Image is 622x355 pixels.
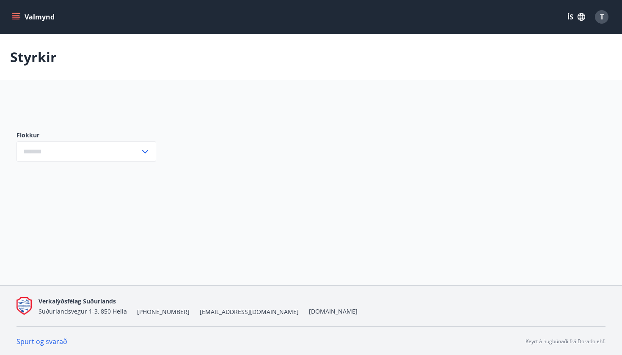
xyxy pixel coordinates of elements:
a: Spurt og svarað [17,337,67,346]
span: [EMAIL_ADDRESS][DOMAIN_NAME] [200,308,299,316]
button: T [592,7,612,27]
span: [PHONE_NUMBER] [137,308,190,316]
button: ÍS [563,9,590,25]
span: Suðurlandsvegur 1-3, 850 Hella [39,307,127,315]
span: T [600,12,604,22]
a: [DOMAIN_NAME] [309,307,358,315]
img: Q9do5ZaFAFhn9lajViqaa6OIrJ2A2A46lF7VsacK.png [17,297,32,315]
span: Verkalýðsfélag Suðurlands [39,297,116,305]
label: Flokkur [17,131,156,139]
button: menu [10,9,58,25]
p: Styrkir [10,48,57,66]
p: Keyrt á hugbúnaði frá Dorado ehf. [526,338,605,345]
